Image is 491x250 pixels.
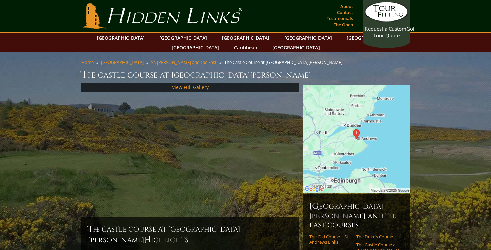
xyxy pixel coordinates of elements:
li: The Castle Course at [GEOGRAPHIC_DATA][PERSON_NAME] [224,59,345,65]
a: St. [PERSON_NAME] and the East [151,59,217,65]
a: The Old Course – St. Andrews Links [309,234,352,245]
a: [GEOGRAPHIC_DATA] [281,33,335,43]
a: Testimonials [325,14,355,23]
a: [GEOGRAPHIC_DATA] [269,43,323,52]
a: Caribbean [231,43,261,52]
a: View Full Gallery [172,84,209,90]
h1: The Castle Course at [GEOGRAPHIC_DATA][PERSON_NAME] [81,68,410,81]
img: Google Map of A917, Saint Andrews KY16 9SF, United Kingdom [303,85,410,193]
a: The Duke’s Course [356,234,399,239]
a: Contact [335,8,355,17]
a: [GEOGRAPHIC_DATA] [343,33,398,43]
a: Home [81,59,94,65]
a: [GEOGRAPHIC_DATA] [101,59,144,65]
h2: The Castle Course at [GEOGRAPHIC_DATA][PERSON_NAME] ighlights [88,224,293,245]
a: [GEOGRAPHIC_DATA] [218,33,273,43]
a: About [339,2,355,11]
a: [GEOGRAPHIC_DATA] [156,33,210,43]
a: [GEOGRAPHIC_DATA] [94,33,148,43]
a: The Open [332,20,355,29]
span: H [144,235,151,245]
a: [GEOGRAPHIC_DATA] [168,43,223,52]
a: Request a CustomGolf Tour Quote [365,2,408,39]
h6: [GEOGRAPHIC_DATA][PERSON_NAME] and the East Courses [309,201,403,230]
span: Request a Custom [365,25,406,32]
